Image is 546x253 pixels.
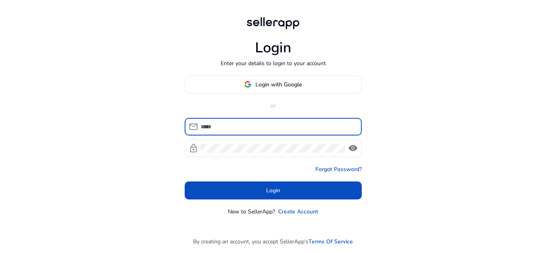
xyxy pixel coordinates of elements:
a: Create Account [278,207,318,216]
span: Login with Google [255,80,302,89]
span: visibility [348,143,358,153]
p: New to SellerApp? [228,207,275,216]
a: Forgot Password? [315,165,362,173]
p: or [185,102,362,110]
a: Terms Of Service [309,237,353,246]
span: lock [189,143,198,153]
button: Login [185,181,362,199]
p: Enter your details to login to your account [221,59,326,68]
button: Login with Google [185,76,362,94]
span: mail [189,122,198,131]
h1: Login [255,39,291,56]
span: Login [266,186,280,195]
img: google-logo.svg [244,81,251,88]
